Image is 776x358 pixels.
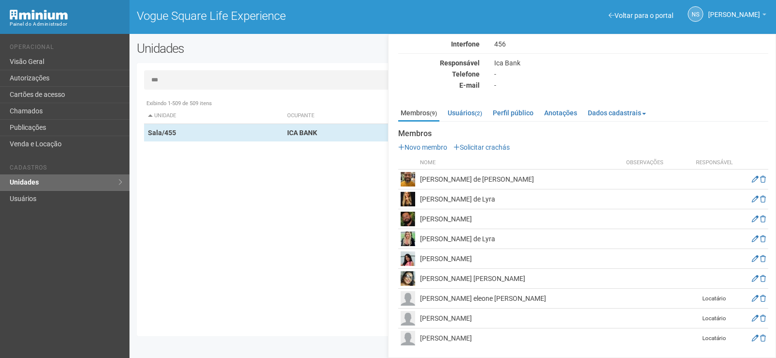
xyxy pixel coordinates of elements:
a: Excluir membro [760,334,766,342]
img: user.png [401,212,415,226]
td: [PERSON_NAME] [418,328,624,348]
td: Locatário [690,289,739,309]
a: Excluir membro [760,255,766,263]
a: Anotações [542,106,580,120]
a: Editar membro [752,334,759,342]
a: Editar membro [752,295,759,302]
a: Editar membro [752,314,759,322]
div: Telefone [391,70,487,78]
h2: Unidades [137,41,392,56]
a: Novo membro [398,143,447,151]
strong: Membros [398,129,768,138]
div: 456 [487,40,776,48]
a: Excluir membro [760,314,766,322]
div: Painel do Administrador [10,20,122,29]
div: - [487,81,776,90]
a: Membros(9) [398,106,439,122]
td: [PERSON_NAME] [PERSON_NAME] [418,269,624,289]
div: E-mail [391,81,487,90]
a: Excluir membro [760,195,766,203]
a: Perfil público [490,106,536,120]
td: [PERSON_NAME] eleone [PERSON_NAME] [418,289,624,309]
th: Responsável [690,156,739,170]
a: Editar membro [752,275,759,282]
a: Editar membro [752,195,759,203]
td: [PERSON_NAME] de Lyra [418,229,624,249]
img: Minium [10,10,68,20]
td: [PERSON_NAME] [418,209,624,229]
th: Unidade: activate to sort column descending [144,108,284,124]
li: Operacional [10,44,122,54]
img: user.png [401,251,415,266]
img: user.png [401,192,415,206]
a: Editar membro [752,215,759,223]
div: - [487,70,776,78]
a: Editar membro [752,255,759,263]
span: Nicolle Silva [708,1,760,18]
a: Editar membro [752,235,759,243]
a: Excluir membro [760,175,766,183]
td: [PERSON_NAME] [418,309,624,328]
a: Usuários(2) [445,106,485,120]
img: user.png [401,232,415,246]
td: [PERSON_NAME] de [PERSON_NAME] [418,170,624,189]
div: Ica Bank [487,59,776,67]
a: Solicitar crachás [453,143,510,151]
a: Voltar para o portal [609,12,673,19]
li: Cadastros [10,164,122,174]
small: (9) [430,110,437,117]
img: user.png [401,271,415,286]
div: Responsável [391,59,487,67]
th: Observações [624,156,690,170]
a: [PERSON_NAME] [708,12,766,20]
h1: Vogue Square Life Experience [137,10,446,22]
td: Locatário [690,309,739,328]
strong: Sala/455 [148,129,176,137]
a: Excluir membro [760,235,766,243]
td: [PERSON_NAME] [418,249,624,269]
img: user.png [401,311,415,326]
th: Ocupante: activate to sort column ascending [283,108,537,124]
th: Nome [418,156,624,170]
small: (2) [475,110,482,117]
a: NS [688,6,703,22]
a: Editar membro [752,175,759,183]
a: Excluir membro [760,295,766,302]
div: Interfone [391,40,487,48]
td: Locatário [690,328,739,348]
a: Excluir membro [760,275,766,282]
img: user.png [401,291,415,306]
strong: ICA BANK [287,129,317,137]
div: Exibindo 1-509 de 509 itens [144,99,761,108]
a: Dados cadastrais [585,106,648,120]
img: user.png [401,331,415,345]
a: Excluir membro [760,215,766,223]
img: user.png [401,172,415,187]
td: [PERSON_NAME] de Lyra [418,189,624,209]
